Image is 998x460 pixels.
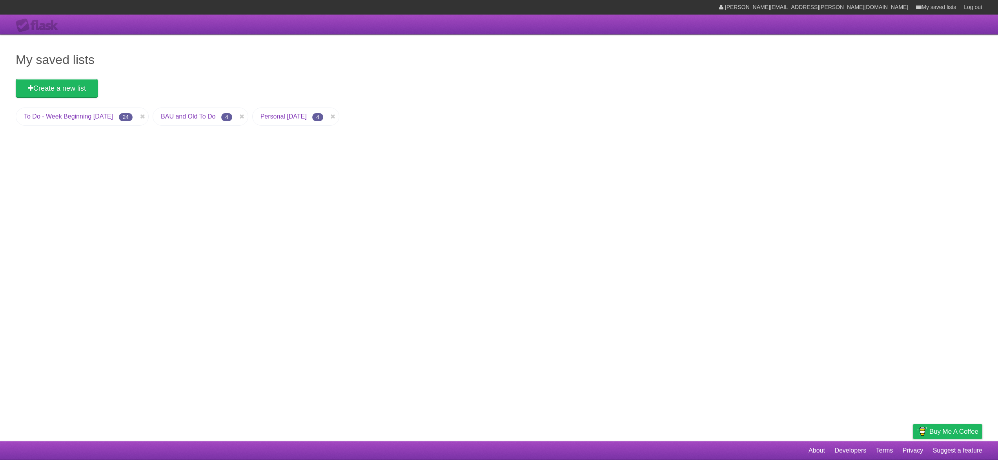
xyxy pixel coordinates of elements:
[16,50,982,69] h1: My saved lists
[809,443,825,458] a: About
[917,425,927,438] img: Buy me a coffee
[16,79,98,98] a: Create a new list
[221,113,232,121] span: 4
[312,113,323,121] span: 4
[24,113,113,120] a: To Do - Week Beginning [DATE]
[876,443,893,458] a: Terms
[119,113,133,121] span: 24
[933,443,982,458] a: Suggest a feature
[16,18,63,33] div: Flask
[913,424,982,439] a: Buy me a coffee
[929,425,978,438] span: Buy me a coffee
[260,113,307,120] a: Personal [DATE]
[903,443,923,458] a: Privacy
[161,113,215,120] a: BAU and Old To Do
[834,443,866,458] a: Developers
